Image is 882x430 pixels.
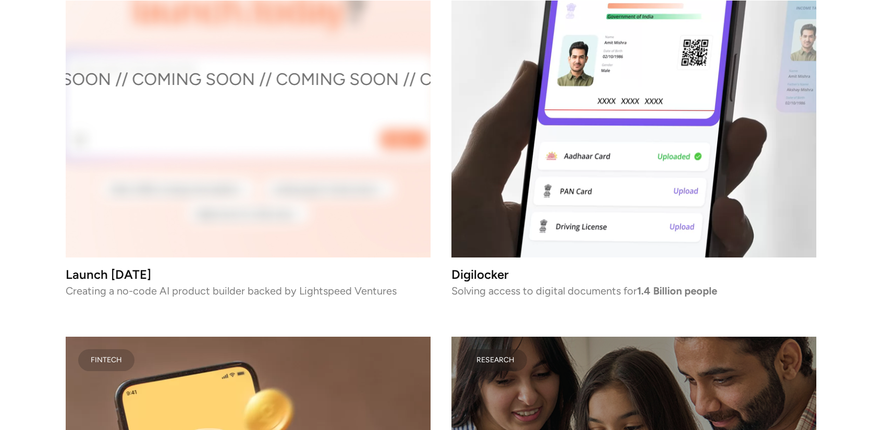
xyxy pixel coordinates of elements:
[91,358,122,363] div: FINTECH
[451,270,816,279] h3: Digilocker
[476,358,514,363] div: RESEARCH
[637,285,717,297] strong: 1.4 Billion people
[451,287,816,294] p: Solving access to digital documents for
